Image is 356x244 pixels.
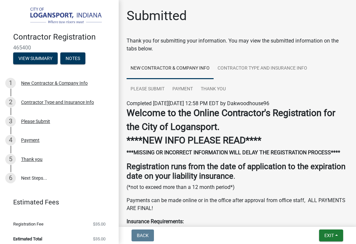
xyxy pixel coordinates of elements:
strong: Welcome to the Online Contractor's Registration for [127,107,335,118]
a: Please Submit [127,79,168,100]
span: Estimated Total [13,237,42,241]
strong: Registration runs from the date of application to the expiration date on your liability insurance [127,162,345,181]
span: Completed [DATE][DATE] 12:58 PM EDT by Dakwoodhouse96 [127,100,269,107]
div: 4 [5,135,16,145]
strong: ***MISSING OR INCORRECT INFORMATION WILL DELAY THE REGISTRATION PROCESS**** [127,149,340,156]
div: Please Submit [21,119,50,124]
button: View Summary [13,52,58,64]
a: Payment [168,79,197,100]
a: New Contractor & Company Info [127,58,214,79]
span: $35.00 [93,222,105,226]
a: Estimated Fees [5,196,108,209]
h4: Contractor Registration [13,32,113,42]
button: Notes [60,52,85,64]
div: 2 [5,97,16,107]
div: Thank you [21,157,43,162]
a: Thank you [197,79,230,100]
img: City of Logansport, Indiana [13,7,108,25]
div: Payment [21,138,40,142]
button: Back [132,229,154,241]
span: $35.00 [93,237,105,241]
wm-modal-confirm: Notes [60,56,85,61]
div: New Contractor & Company Info [21,81,88,85]
div: 6 [5,173,16,183]
div: 5 [5,154,16,165]
h4: . [127,162,348,181]
p: (*not to exceed more than a 12 month period*) [127,183,348,191]
p: Payments can be made online or in the office after approval from office staff, ALL PAYMENTS ARE F... [127,197,348,212]
div: 3 [5,116,16,127]
wm-modal-confirm: Summary [13,56,58,61]
a: Contractor Type and Insurance Info [214,58,311,79]
span: Exit [324,233,334,238]
div: Thank you for submitting your information. You may view the submitted information on the tabs below. [127,37,348,53]
strong: Insurance Requirements: [127,218,184,225]
span: Back [137,233,149,238]
strong: the City of Logansport. [127,121,220,132]
h1: Submitted [127,8,187,24]
div: Contractor Type and Insurance Info [21,100,94,105]
button: Exit [319,229,343,241]
span: Registration Fee [13,222,44,226]
span: 465400 [13,45,105,51]
div: 1 [5,78,16,88]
